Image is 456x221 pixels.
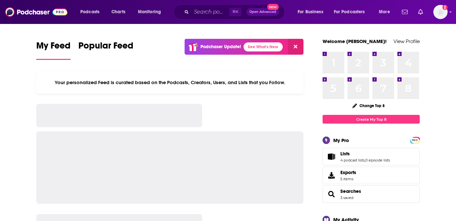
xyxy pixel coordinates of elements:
[36,40,71,60] a: My Feed
[36,40,71,55] span: My Feed
[246,8,279,16] button: Open AdvancedNew
[5,6,67,18] img: Podchaser - Follow, Share and Rate Podcasts
[111,7,125,17] span: Charts
[411,138,419,142] a: PRO
[325,190,338,199] a: Searches
[340,177,356,181] span: 5 items
[78,40,133,60] a: Popular Feed
[433,5,448,19] img: User Profile
[416,6,426,17] a: Show notifications dropdown
[138,7,161,17] span: Monitoring
[340,158,365,162] a: 4 podcast lists
[442,5,448,10] svg: Add a profile image
[379,7,390,17] span: More
[323,38,387,44] a: Welcome [PERSON_NAME]!
[78,40,133,55] span: Popular Feed
[411,138,419,143] span: PRO
[340,188,361,194] a: Searches
[325,152,338,161] a: Lists
[133,7,169,17] button: open menu
[267,4,279,10] span: New
[340,170,356,175] span: Exports
[200,44,241,50] p: Podchaser Update!
[340,195,353,200] a: 3 saved
[365,158,390,162] a: 0 episode lists
[249,10,276,14] span: Open Advanced
[244,42,283,51] a: See What's New
[323,115,420,124] a: Create My Top 8
[348,102,389,110] button: Change Top 8
[323,148,420,165] span: Lists
[433,5,448,19] span: Logged in as cmand-c
[340,151,390,157] a: Lists
[80,7,99,17] span: Podcasts
[76,7,108,17] button: open menu
[293,7,331,17] button: open menu
[340,151,350,157] span: Lists
[229,8,241,16] span: ⌘ K
[323,167,420,184] a: Exports
[107,7,129,17] a: Charts
[393,38,420,44] a: View Profile
[433,5,448,19] button: Show profile menu
[323,185,420,203] span: Searches
[399,6,410,17] a: Show notifications dropdown
[191,7,229,17] input: Search podcasts, credits, & more...
[334,7,365,17] span: For Podcasters
[333,137,349,143] div: My Pro
[180,5,291,19] div: Search podcasts, credits, & more...
[330,7,374,17] button: open menu
[374,7,398,17] button: open menu
[36,72,303,94] div: Your personalized Feed is curated based on the Podcasts, Creators, Users, and Lists that you Follow.
[325,171,338,180] span: Exports
[298,7,323,17] span: For Business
